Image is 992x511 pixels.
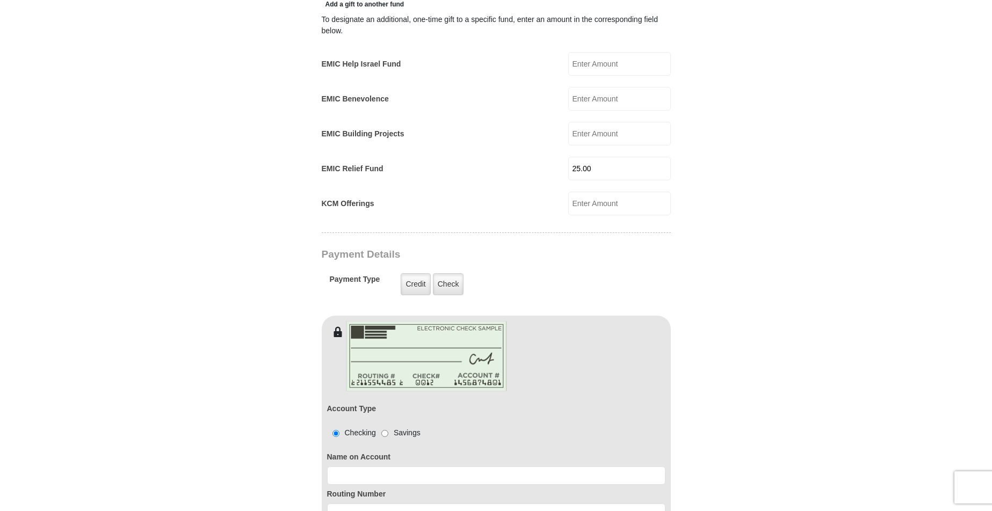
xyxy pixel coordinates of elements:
[322,198,374,209] label: KCM Offerings
[322,249,596,261] h3: Payment Details
[330,275,380,289] h5: Payment Type
[322,1,404,8] span: Add a gift to another fund
[322,163,383,174] label: EMIC Relief Fund
[327,451,665,463] label: Name on Account
[568,52,671,76] input: Enter Amount
[568,122,671,145] input: Enter Amount
[568,157,671,180] input: Enter Amount
[568,87,671,111] input: Enter Amount
[568,192,671,215] input: Enter Amount
[322,14,671,36] div: To designate an additional, one-time gift to a specific fund, enter an amount in the correspondin...
[322,128,404,140] label: EMIC Building Projects
[346,321,507,391] img: check-en.png
[401,273,430,295] label: Credit
[322,93,389,105] label: EMIC Benevolence
[327,403,376,414] label: Account Type
[327,427,421,439] div: Checking Savings
[322,59,401,70] label: EMIC Help Israel Fund
[327,488,665,500] label: Routing Number
[433,273,464,295] label: Check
